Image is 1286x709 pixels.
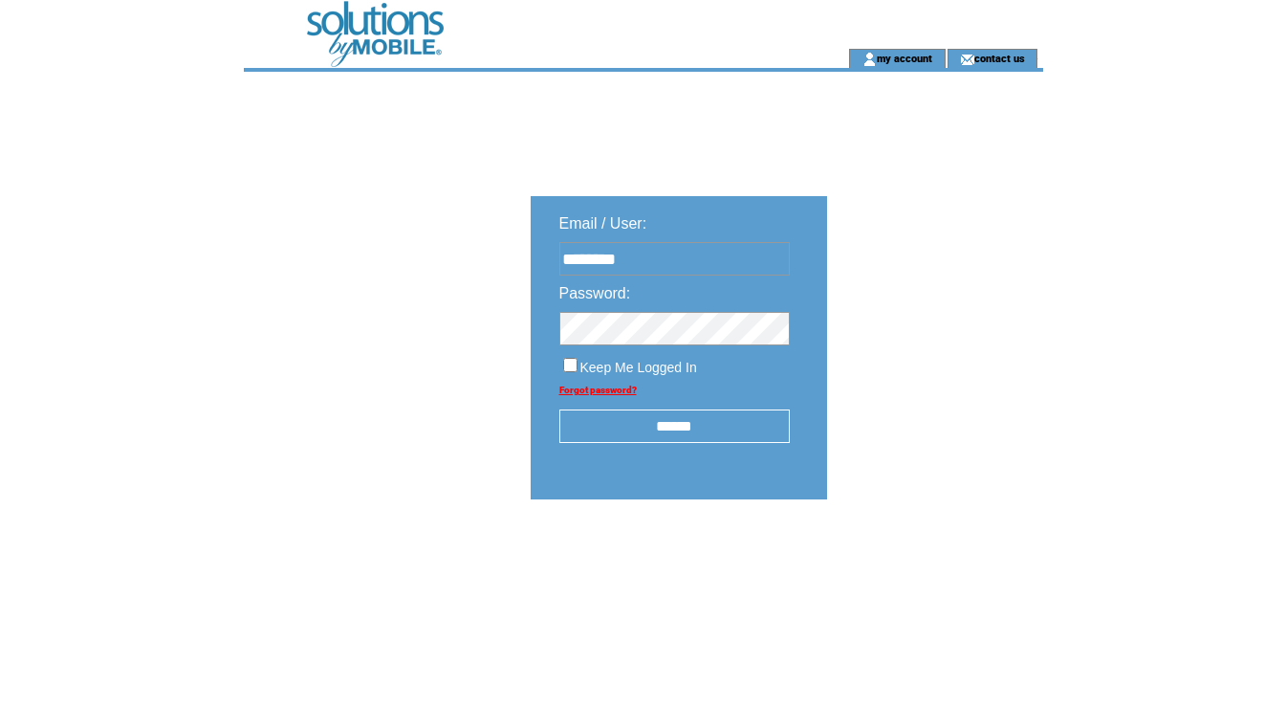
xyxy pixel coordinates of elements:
[559,385,637,395] a: Forgot password?
[559,285,631,301] span: Password:
[960,52,974,67] img: contact_us_icon.gif;jsessionid=DF98A5712FFD503F5C2ED842D46A1B34
[580,360,697,375] span: Keep Me Logged In
[877,52,932,64] a: my account
[974,52,1025,64] a: contact us
[862,52,877,67] img: account_icon.gif;jsessionid=DF98A5712FFD503F5C2ED842D46A1B34
[883,547,978,571] img: transparent.png;jsessionid=DF98A5712FFD503F5C2ED842D46A1B34
[559,215,647,232] span: Email / User:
